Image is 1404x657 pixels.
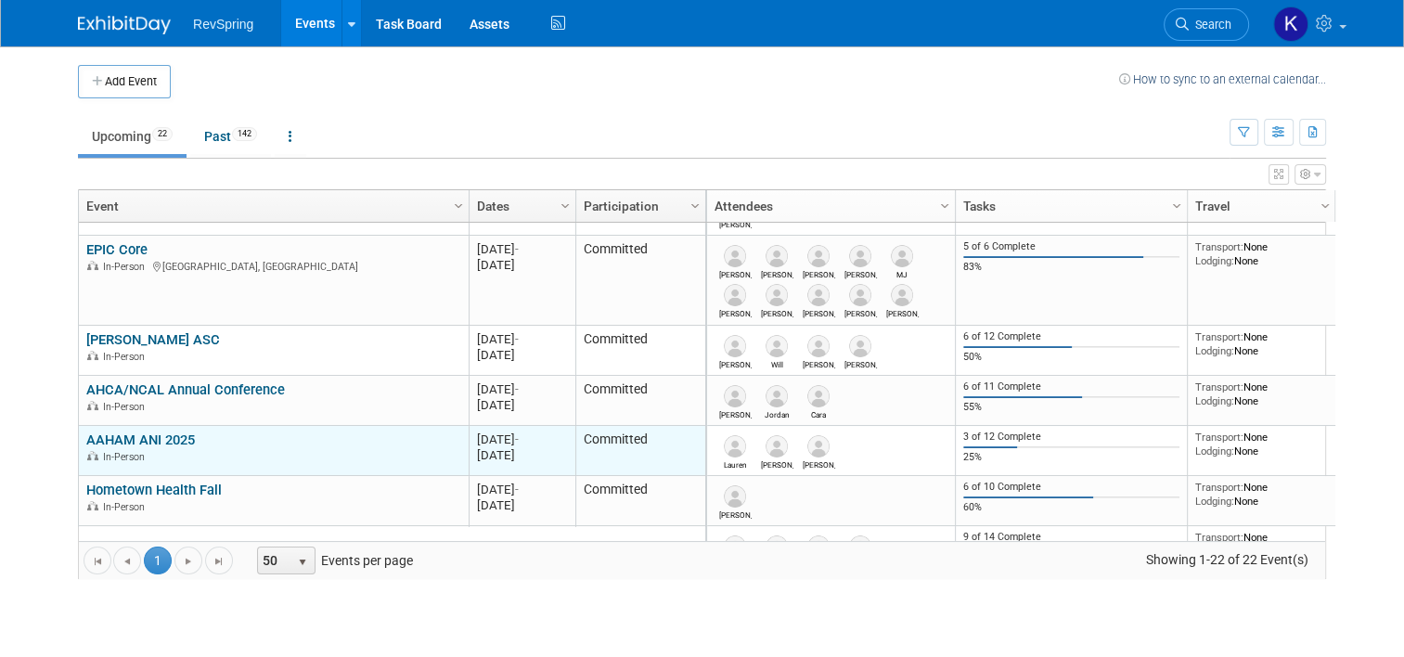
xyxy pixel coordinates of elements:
a: EPIC Core [86,241,148,258]
div: [DATE] [477,397,567,413]
td: Committed [575,476,705,526]
span: Lodging: [1195,394,1234,407]
td: Considering [575,526,705,576]
span: select [295,555,310,570]
a: Column Settings [556,190,576,218]
td: Committed [575,326,705,376]
div: None None [1195,330,1329,357]
img: Adam Sanborn [849,335,871,357]
a: Column Settings [449,190,470,218]
img: David McCullough [849,284,871,306]
a: Column Settings [686,190,706,218]
div: [DATE] [477,497,567,513]
a: Column Settings [1167,190,1188,218]
a: Past142 [190,119,271,154]
div: 3 of 12 Complete [963,431,1180,444]
div: Nick Nunez [844,267,877,279]
img: Jake Rahn [724,284,746,306]
span: Transport: [1195,531,1243,544]
span: In-Person [103,401,150,413]
img: Chad Zingler [807,435,830,457]
img: In-Person Event [87,261,98,270]
div: Nicole Rogas [803,267,835,279]
span: Column Settings [1169,199,1184,213]
a: Go to the previous page [113,547,141,574]
img: ExhibitDay [78,16,171,34]
div: David McCullough [844,306,877,318]
a: Go to the last page [205,547,233,574]
td: Committed [575,236,705,326]
div: 6 of 11 Complete [963,380,1180,393]
img: Raymond Vogel [807,335,830,357]
a: Go to the first page [84,547,111,574]
span: RevSpring [193,17,253,32]
div: 50% [963,351,1180,364]
div: Eric Langlee [719,407,752,419]
div: 5 of 6 Complete [963,240,1180,253]
div: Lauren Gerber [719,457,752,470]
img: In-Person Event [87,501,98,510]
span: - [515,332,519,346]
span: Go to the first page [90,554,105,569]
div: None None [1195,240,1329,267]
span: - [515,242,519,256]
div: None None [1195,380,1329,407]
img: Scott Cyliax [766,284,788,306]
div: [DATE] [477,482,567,497]
td: Committed [575,426,705,476]
div: Paul Mulbah [719,508,752,520]
div: [DATE] [477,241,567,257]
a: Search [1164,8,1249,41]
img: Lauren Gerber [724,435,746,457]
img: Nick Nunez [849,245,871,267]
span: - [515,432,519,446]
span: Search [1189,18,1231,32]
span: Lodging: [1195,254,1234,267]
div: Jake Rahn [719,306,752,318]
div: Cara Jahn [803,407,835,419]
span: Column Settings [1318,199,1333,213]
div: Monica Agate [886,306,919,318]
div: [DATE] [477,447,567,463]
a: Column Settings [935,190,956,218]
div: Jordan Sota [761,407,793,419]
div: 9 of 14 Complete [963,531,1180,544]
div: 6 of 12 Complete [963,330,1180,343]
a: Dates [477,190,563,222]
img: In-Person Event [87,401,98,410]
img: Eric Langlee [724,385,746,407]
div: None None [1195,431,1329,457]
span: Transport: [1195,481,1243,494]
span: Lodging: [1195,344,1234,357]
a: Tasks [963,190,1175,222]
span: In-Person [103,451,150,463]
span: Lodging: [1195,444,1234,457]
span: Transport: [1195,240,1243,253]
img: Kelsey Culver [1273,6,1308,42]
span: Column Settings [937,199,952,213]
a: [PERSON_NAME] ASC [86,331,220,348]
a: How to sync to an external calendar... [1119,72,1326,86]
span: Transport: [1195,330,1243,343]
div: MJ Valeri [886,267,919,279]
span: - [515,382,519,396]
span: - [515,483,519,496]
span: Showing 1-22 of 22 Event(s) [1128,547,1325,573]
span: Lodging: [1195,495,1234,508]
img: Kennon Askew [807,535,830,558]
div: Eric Langlee [719,217,752,229]
img: In-Person Event [87,451,98,460]
img: Jennifer Hartzler [807,284,830,306]
a: Hometown Health Fall [86,482,222,498]
img: Casey Williams [724,245,746,267]
a: Column Settings [1316,190,1336,218]
div: [DATE] [477,347,567,363]
div: Adam Sanborn [844,357,877,369]
span: Go to the last page [212,554,226,569]
div: 25% [963,451,1180,464]
div: Casey Williams [719,267,752,279]
span: 142 [232,127,257,141]
img: Nicole Rogas [807,245,830,267]
a: Upcoming22 [78,119,187,154]
img: MJ Valeri [891,245,913,267]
